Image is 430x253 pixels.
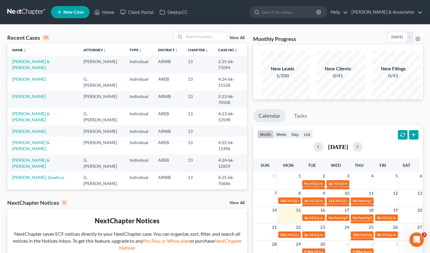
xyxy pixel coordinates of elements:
td: AREB [153,154,183,172]
td: Individual [125,126,153,137]
span: 341(a) meeting for [PERSON_NAME] and [PERSON_NAME] [335,198,429,203]
span: 18 [368,207,374,214]
td: 2:25-bk-71094 [213,56,247,73]
div: 0 [62,200,67,205]
span: 3p [328,181,333,186]
div: 0/41 [372,72,415,79]
i: unfold_more [205,49,208,52]
td: 2:23-bk-70508 [213,91,247,108]
a: Calendar [253,109,286,123]
span: 9a [353,222,357,227]
span: 9a [353,198,357,203]
span: 20 [417,207,423,214]
td: ARWB [153,172,183,189]
span: Hearing for [PERSON_NAME] [357,215,405,220]
td: [PERSON_NAME] [79,56,125,73]
a: [PERSON_NAME] [12,94,46,99]
iframe: Intercom live chat [409,232,424,247]
i: unfold_more [23,49,27,52]
td: G. [PERSON_NAME] [79,73,125,91]
span: 341(a) meeting for [PERSON_NAME] and [PERSON_NAME] [309,198,403,203]
span: 12 [392,190,398,197]
span: 15 [295,207,301,214]
span: 1 [298,172,301,180]
span: 11 [368,190,374,197]
i: unfold_more [139,49,142,52]
span: 341(a) meeting for [PERSON_NAME] and [PERSON_NAME] [309,232,403,237]
a: [PERSON_NAME] & Associates [348,7,422,18]
td: 13 [183,126,213,137]
td: ARWB [153,126,183,137]
td: 2:24-bk-11807 [213,189,247,207]
i: unfold_more [103,49,107,52]
td: G. [PERSON_NAME] [79,172,125,189]
span: Tue [308,163,316,168]
a: [PERSON_NAME] & [PERSON_NAME] [12,157,50,169]
span: 2 [371,241,374,248]
span: 1p [304,215,308,220]
input: Search by name... [184,32,227,41]
span: 2p [304,232,308,237]
span: 13 [417,190,423,197]
span: 9a [328,215,332,220]
a: [PERSON_NAME], Deadrun [12,175,64,180]
button: day [289,130,301,138]
i: unfold_more [234,49,238,52]
span: 26 [392,224,398,231]
td: Individual [125,172,153,189]
span: 31 [271,172,277,180]
span: 6 [419,172,423,180]
a: Client Portal [117,7,157,18]
span: 2p [304,205,308,210]
span: 22 [295,224,301,231]
span: 9a [353,215,357,220]
a: [PERSON_NAME] [12,76,46,82]
td: [PERSON_NAME] [79,126,125,137]
a: Help [327,7,348,18]
span: 341(a) meeting for [PERSON_NAME] & [PERSON_NAME] [287,198,378,203]
span: 9a [377,215,381,220]
span: 10a [280,198,286,203]
a: [PERSON_NAME] & [PERSON_NAME] [12,59,50,70]
td: 4:24-bk-11528 [213,73,247,91]
span: Mon [283,163,294,168]
span: 9a [304,181,308,186]
td: 13 [183,154,213,172]
a: [PERSON_NAME] & [PERSON_NAME] [12,111,50,122]
a: [PERSON_NAME] [12,129,46,134]
div: NextChapter Notices [12,216,242,225]
span: Sat [403,163,410,168]
td: 13 [183,73,213,91]
td: Individual [125,108,153,126]
td: Individual [125,91,153,108]
span: 28 [271,241,277,248]
a: Case Nounfold_more [218,48,238,52]
span: 27 [417,224,423,231]
td: Individual [125,137,153,154]
div: 1/200 [261,72,304,79]
td: AREB [153,137,183,154]
a: Tasks [289,109,313,123]
span: 9a [353,205,357,210]
div: 0/41 [317,72,359,79]
span: Thu [355,163,364,168]
div: NextChapter Notices [7,199,67,206]
span: 341(a) meeting for [PERSON_NAME] [309,215,367,220]
td: 4:24-bk-12859 [213,154,247,172]
span: 10a [280,232,286,237]
td: Individual [125,189,153,207]
td: 6:25-bk-70686 [213,172,247,189]
td: AREB [153,189,183,207]
span: 25 [368,224,374,231]
a: Pro Plus or Whoa plan [143,238,190,244]
td: AREB [153,108,183,126]
span: Wed [331,163,341,168]
td: 13 [183,91,213,108]
td: ARWB [153,91,183,108]
span: 14 [271,207,277,214]
td: 13 [183,108,213,126]
a: [PERSON_NAME] & [PERSON_NAME] [12,140,50,151]
span: 8 [298,190,301,197]
a: Nameunfold_more [12,48,27,52]
span: 29 [295,241,301,248]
